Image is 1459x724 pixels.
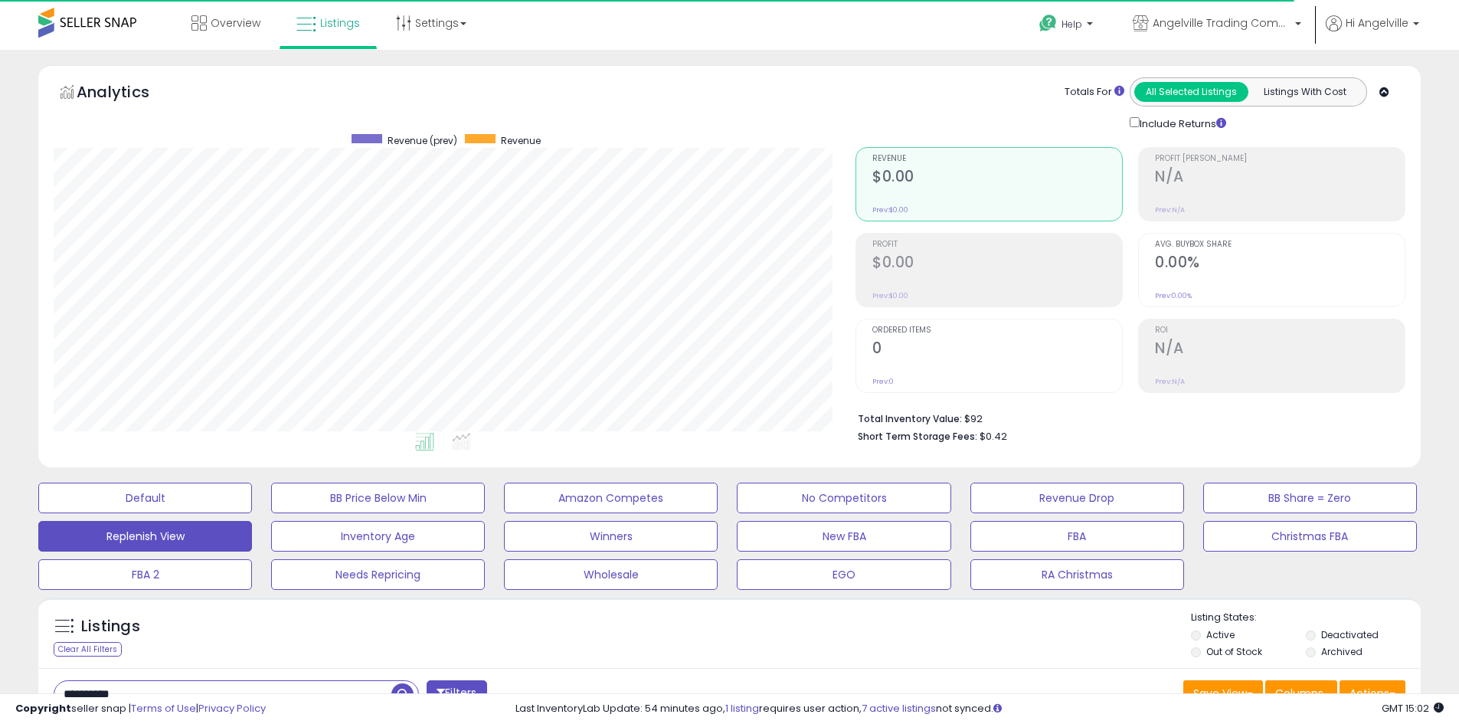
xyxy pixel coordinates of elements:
a: Terms of Use [131,701,196,716]
button: EGO [737,559,950,590]
h2: N/A [1155,168,1405,188]
label: Out of Stock [1206,645,1262,658]
a: Hi Angelville [1326,15,1419,50]
span: Ordered Items [872,326,1122,335]
span: Overview [211,15,260,31]
span: Listings [320,15,360,31]
b: Short Term Storage Fees: [858,430,977,443]
button: Revenue Drop [970,483,1184,513]
a: 7 active listings [862,701,936,716]
div: seller snap | | [15,702,266,716]
span: Revenue [872,155,1122,163]
button: FBA [970,521,1184,552]
a: 1 listing [725,701,759,716]
button: Wholesale [504,559,718,590]
h2: N/A [1155,339,1405,360]
span: 2025-08-15 15:02 GMT [1382,701,1444,716]
button: RA Christmas [970,559,1184,590]
button: New FBA [737,521,950,552]
span: Profit [PERSON_NAME] [1155,155,1405,163]
h2: 0.00% [1155,254,1405,274]
label: Deactivated [1321,628,1379,641]
span: Revenue [501,134,541,147]
button: No Competitors [737,483,950,513]
button: Save View [1183,680,1263,706]
small: Prev: N/A [1155,205,1185,215]
button: Inventory Age [271,521,485,552]
button: BB Share = Zero [1203,483,1417,513]
span: Profit [872,241,1122,249]
button: Default [38,483,252,513]
button: Filters [427,680,486,707]
button: Actions [1340,680,1405,706]
button: FBA 2 [38,559,252,590]
div: Include Returns [1118,114,1245,132]
small: Prev: 0 [872,377,894,386]
small: Prev: 0.00% [1155,291,1192,300]
span: $0.42 [980,429,1007,444]
div: Totals For [1065,85,1124,100]
button: Winners [504,521,718,552]
div: Clear All Filters [54,642,122,657]
h5: Listings [81,616,140,637]
span: Revenue (prev) [388,134,457,147]
small: Prev: $0.00 [872,291,908,300]
button: Replenish View [38,521,252,552]
strong: Copyright [15,701,71,716]
button: All Selected Listings [1134,82,1248,102]
h2: $0.00 [872,254,1122,274]
small: Prev: N/A [1155,377,1185,386]
div: Last InventoryLab Update: 54 minutes ago, requires user action, not synced. [515,702,1444,716]
label: Active [1206,628,1235,641]
h5: Analytics [77,81,179,106]
i: Get Help [1039,14,1058,33]
h2: $0.00 [872,168,1122,188]
a: Help [1027,2,1108,50]
p: Listing States: [1191,611,1421,625]
button: Amazon Competes [504,483,718,513]
small: Prev: $0.00 [872,205,908,215]
span: Columns [1275,686,1323,701]
a: Privacy Policy [198,701,266,716]
h2: 0 [872,339,1122,360]
button: Listings With Cost [1248,82,1362,102]
span: Help [1062,18,1082,31]
span: Avg. Buybox Share [1155,241,1405,249]
button: Needs Repricing [271,559,485,590]
span: ROI [1155,326,1405,335]
span: Hi Angelville [1346,15,1408,31]
button: BB Price Below Min [271,483,485,513]
b: Total Inventory Value: [858,412,962,425]
span: Angelville Trading Company [1153,15,1291,31]
button: Columns [1265,680,1337,706]
button: Christmas FBA [1203,521,1417,552]
label: Archived [1321,645,1362,658]
li: $92 [858,408,1394,427]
